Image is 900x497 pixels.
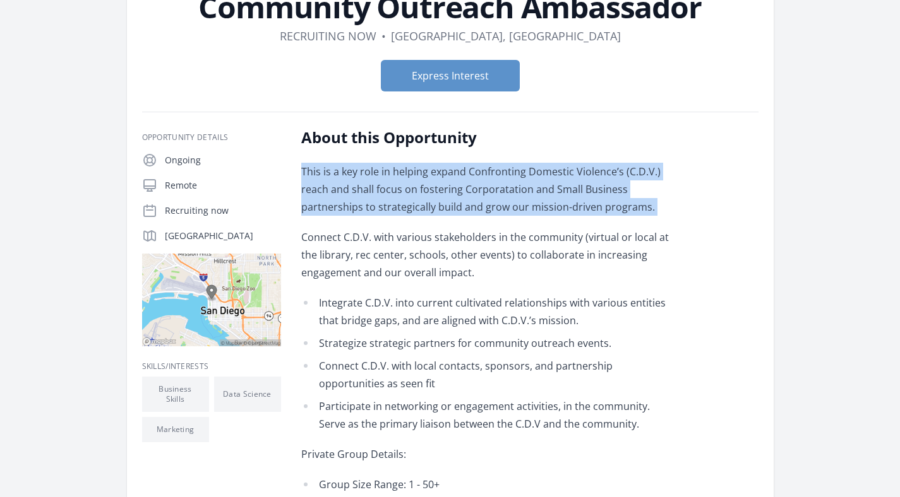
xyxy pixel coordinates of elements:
div: • [381,27,386,45]
li: Data Science [214,377,281,412]
li: Marketing [142,417,209,442]
dd: Recruiting now [280,27,376,45]
img: Map [142,254,281,346]
p: Ongoing [165,154,281,167]
h2: About this Opportunity [301,127,671,148]
p: Remote [165,179,281,192]
p: Recruiting now [165,204,281,217]
li: Integrate C.D.V. into current cultivated relationships with various entities that bridge gaps, an... [301,294,671,329]
li: Participate in networking or engagement activities, in the community. Serve as the primary liaiso... [301,397,671,433]
li: Strategize strategic partners for community outreach events. [301,334,671,352]
h3: Opportunity Details [142,132,281,143]
h3: Skills/Interests [142,361,281,371]
p: This is a key role in helping expand Confronting Domestic Violence’s (C.D.V.) reach and shall foc... [301,163,671,216]
p: [GEOGRAPHIC_DATA] [165,230,281,242]
dd: [GEOGRAPHIC_DATA], [GEOGRAPHIC_DATA] [391,27,621,45]
button: Express Interest [381,60,520,91]
li: Business Skills [142,377,209,412]
li: Group Size Range: 1 - 50+ [301,476,671,493]
li: Connect C.D.V. with local contacts, sponsors, and partnership opportunities as seen fit [301,357,671,392]
p: Connect C.D.V. with various stakeholders in the community (virtual or local at the library, rec c... [301,228,671,281]
p: Private Group Details: [301,445,671,463]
